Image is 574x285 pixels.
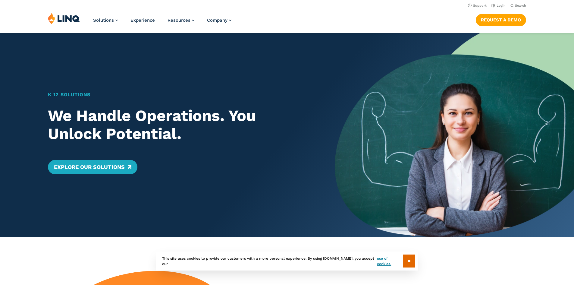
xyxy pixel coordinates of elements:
[168,17,190,23] span: Resources
[476,13,526,26] nav: Button Navigation
[491,4,506,8] a: Login
[207,17,227,23] span: Company
[377,256,403,267] a: use of cookies.
[48,13,80,24] img: LINQ | K‑12 Software
[48,107,312,143] h2: We Handle Operations. You Unlock Potential.
[130,17,155,23] a: Experience
[515,4,526,8] span: Search
[207,17,231,23] a: Company
[156,252,418,271] div: This site uses cookies to provide our customers with a more personal experience. By using [DOMAIN...
[93,13,231,33] nav: Primary Navigation
[93,17,118,23] a: Solutions
[48,91,312,98] h1: K‑12 Solutions
[468,4,487,8] a: Support
[510,3,526,8] button: Open Search Bar
[48,160,137,174] a: Explore Our Solutions
[93,17,114,23] span: Solutions
[335,33,574,237] img: Home Banner
[476,14,526,26] a: Request a Demo
[168,17,194,23] a: Resources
